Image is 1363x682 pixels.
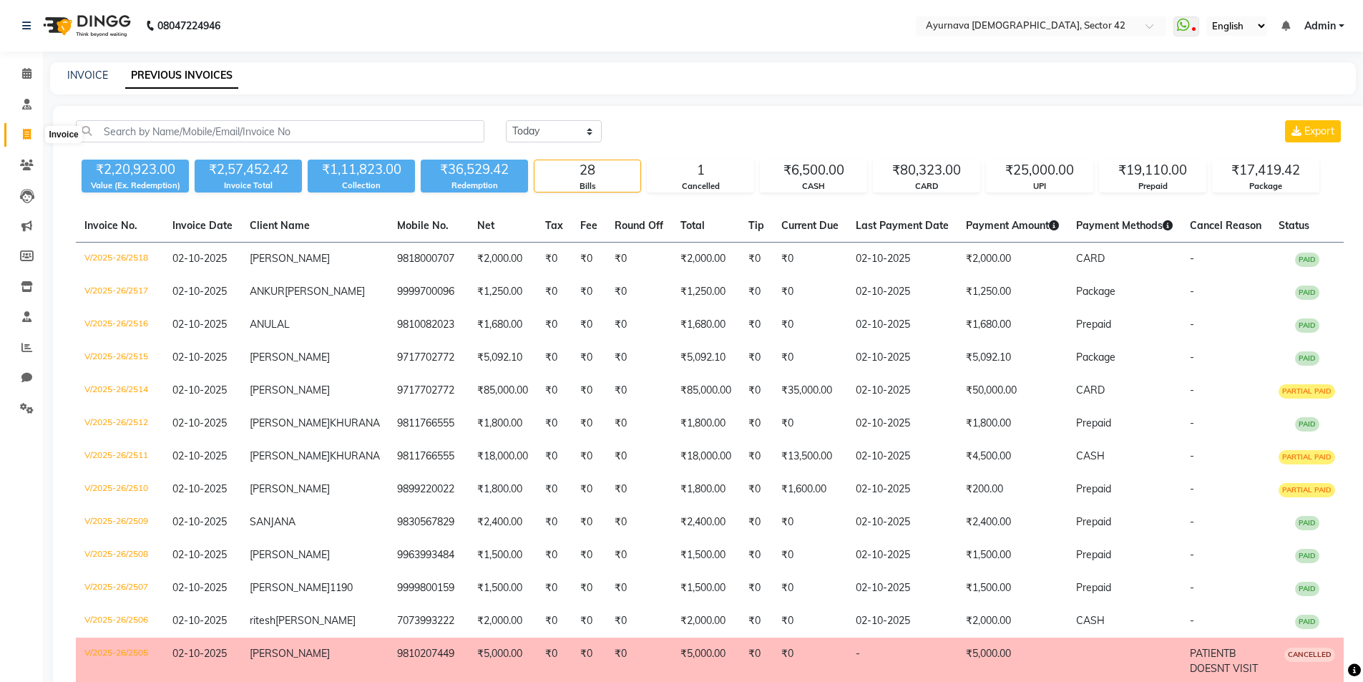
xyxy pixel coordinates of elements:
[874,160,979,180] div: ₹80,323.00
[389,308,469,341] td: 9810082023
[537,308,572,341] td: ₹0
[537,243,572,276] td: ₹0
[847,572,957,605] td: 02-10-2025
[957,440,1068,473] td: ₹4,500.00
[672,308,740,341] td: ₹1,680.00
[572,308,606,341] td: ₹0
[1279,450,1335,464] span: PARTIAL PAID
[469,473,537,506] td: ₹1,800.00
[1190,581,1194,594] span: -
[1295,417,1319,432] span: PAID
[1190,614,1194,627] span: -
[172,647,227,660] span: 02-10-2025
[469,308,537,341] td: ₹1,680.00
[1076,416,1111,429] span: Prepaid
[195,180,302,192] div: Invoice Total
[1295,351,1319,366] span: PAID
[1284,648,1335,662] span: CANCELLED
[847,341,957,374] td: 02-10-2025
[773,473,847,506] td: ₹1,600.00
[537,539,572,572] td: ₹0
[648,180,753,193] div: Cancelled
[172,318,227,331] span: 02-10-2025
[76,120,484,142] input: Search by Name/Mobile/Email/Invoice No
[1304,19,1336,34] span: Admin
[847,473,957,506] td: 02-10-2025
[172,416,227,429] span: 02-10-2025
[606,243,672,276] td: ₹0
[1076,614,1105,627] span: CASH
[275,614,356,627] span: [PERSON_NAME]
[1295,582,1319,596] span: PAID
[572,605,606,638] td: ₹0
[740,440,773,473] td: ₹0
[572,572,606,605] td: ₹0
[537,572,572,605] td: ₹0
[856,219,949,232] span: Last Payment Date
[421,180,528,192] div: Redemption
[572,473,606,506] td: ₹0
[1190,219,1261,232] span: Cancel Reason
[781,219,839,232] span: Current Due
[76,506,164,539] td: V/2025-26/2509
[250,351,330,364] span: [PERSON_NAME]
[847,243,957,276] td: 02-10-2025
[67,69,108,82] a: INVOICE
[1279,219,1309,232] span: Status
[389,341,469,374] td: 9717702772
[1295,549,1319,563] span: PAID
[250,252,330,265] span: [PERSON_NAME]
[773,308,847,341] td: ₹0
[330,449,380,462] span: KHURANA
[250,318,271,331] span: ANU
[172,252,227,265] span: 02-10-2025
[157,6,220,46] b: 08047224946
[1076,219,1173,232] span: Payment Methods
[606,407,672,440] td: ₹0
[966,219,1059,232] span: Payment Amount
[740,506,773,539] td: ₹0
[847,407,957,440] td: 02-10-2025
[84,219,137,232] span: Invoice No.
[740,572,773,605] td: ₹0
[606,308,672,341] td: ₹0
[773,243,847,276] td: ₹0
[1100,180,1206,193] div: Prepaid
[672,539,740,572] td: ₹1,500.00
[606,276,672,308] td: ₹0
[271,318,290,331] span: LAL
[250,416,330,429] span: [PERSON_NAME]
[1190,285,1194,298] span: -
[773,605,847,638] td: ₹0
[1076,449,1105,462] span: CASH
[740,276,773,308] td: ₹0
[606,605,672,638] td: ₹0
[773,572,847,605] td: ₹0
[250,647,330,660] span: [PERSON_NAME]
[847,605,957,638] td: 02-10-2025
[606,374,672,407] td: ₹0
[1076,318,1111,331] span: Prepaid
[580,219,597,232] span: Fee
[308,180,415,192] div: Collection
[672,605,740,638] td: ₹2,000.00
[606,539,672,572] td: ₹0
[469,407,537,440] td: ₹1,800.00
[250,548,330,561] span: [PERSON_NAME]
[847,506,957,539] td: 02-10-2025
[957,407,1068,440] td: ₹1,800.00
[421,160,528,180] div: ₹36,529.42
[389,243,469,276] td: 9818000707
[537,276,572,308] td: ₹0
[740,407,773,440] td: ₹0
[672,506,740,539] td: ₹2,400.00
[847,374,957,407] td: 02-10-2025
[680,219,705,232] span: Total
[740,473,773,506] td: ₹0
[1076,252,1105,265] span: CARD
[572,276,606,308] td: ₹0
[606,572,672,605] td: ₹0
[250,285,285,298] span: ANKUR
[1279,384,1335,399] span: PARTIAL PAID
[1076,548,1111,561] span: Prepaid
